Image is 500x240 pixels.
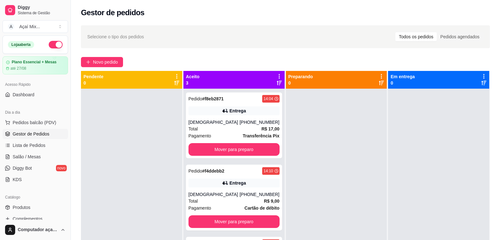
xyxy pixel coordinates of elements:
div: [PHONE_NUMBER] [239,119,279,125]
a: Plano Essencial + Mesasaté 27/08 [3,56,68,74]
div: Pedidos agendados [437,32,483,41]
span: Pedidos balcão (PDV) [13,119,56,126]
div: [PHONE_NUMBER] [239,191,279,198]
button: Computador açaí Mix [3,222,68,237]
a: Dashboard [3,90,68,100]
button: Pedidos balcão (PDV) [3,117,68,128]
p: 0 [288,80,313,86]
p: Em entrega [391,73,415,80]
div: Dia a dia [3,107,68,117]
a: Gestor de Pedidos [3,129,68,139]
a: Salão / Mesas [3,152,68,162]
div: Entrega [230,108,246,114]
p: Aceito [186,73,200,80]
button: Novo pedido [81,57,123,67]
p: Preparando [288,73,313,80]
span: Selecione o tipo dos pedidos [87,33,144,40]
span: Gestor de Pedidos [13,131,49,137]
article: até 27/08 [10,66,26,71]
p: 0 [391,80,415,86]
span: Diggy [18,5,65,10]
a: DiggySistema de Gestão [3,3,68,18]
div: Todos os pedidos [395,32,437,41]
span: Novo pedido [93,59,118,66]
strong: R$ 17,00 [262,126,280,131]
a: Diggy Botnovo [3,163,68,173]
p: 0 [83,80,103,86]
span: Complementos [13,216,42,222]
span: Salão / Mesas [13,154,41,160]
a: Produtos [3,202,68,212]
div: Acesso Rápido [3,79,68,90]
article: Plano Essencial + Mesas [12,60,57,65]
span: Pedido [188,168,202,174]
span: A [8,23,14,30]
span: Lista de Pedidos [13,142,46,148]
div: [DEMOGRAPHIC_DATA] [188,191,240,198]
span: Diggy Bot [13,165,32,171]
div: [DEMOGRAPHIC_DATA] [188,119,240,125]
strong: R$ 9,00 [264,199,279,204]
span: Total [188,198,198,205]
button: Mover para preparo [188,143,280,156]
div: Açaí Mix ... [19,23,40,30]
span: Produtos [13,204,30,211]
span: Pagamento [188,205,211,212]
div: Loja aberta [8,41,34,48]
span: Pedido [188,96,202,101]
a: Lista de Pedidos [3,140,68,150]
button: Mover para preparo [188,215,280,228]
div: Entrega [230,180,246,186]
span: Pagamento [188,132,211,139]
p: Pendente [83,73,103,80]
button: Select a team [3,20,68,33]
div: 14:04 [263,96,273,101]
span: Computador açaí Mix [18,227,58,233]
h2: Gestor de pedidos [81,8,145,18]
a: Complementos [3,214,68,224]
span: Dashboard [13,92,34,98]
span: Total [188,125,198,132]
span: Sistema de Gestão [18,10,65,16]
span: KDS [13,176,22,183]
div: Catálogo [3,192,68,202]
strong: # f4ddebb2 [202,168,224,174]
p: 3 [186,80,200,86]
strong: Cartão de débito [244,205,279,211]
strong: # f8eb2871 [202,96,224,101]
strong: Transferência Pix [243,133,280,138]
div: 14:10 [263,168,273,174]
button: Alterar Status [49,41,63,48]
span: plus [86,60,90,64]
a: KDS [3,174,68,185]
